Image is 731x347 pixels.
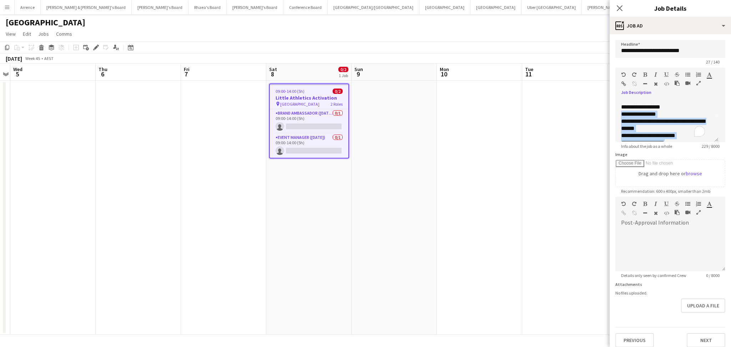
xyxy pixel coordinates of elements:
[664,201,669,207] button: Underline
[696,144,725,149] span: 229 / 8000
[470,0,521,14] button: [GEOGRAPHIC_DATA]
[700,273,725,278] span: 0 / 8000
[283,0,328,14] button: Conference Board
[685,80,690,86] button: Insert video
[642,210,647,216] button: Horizontal Line
[227,0,283,14] button: [PERSON_NAME]'s Board
[610,4,731,13] h3: Job Details
[653,201,658,207] button: Italic
[696,210,701,215] button: Fullscreen
[621,81,626,87] button: Insert Link
[675,210,680,215] button: Paste as plain text
[685,210,690,215] button: Insert video
[132,0,188,14] button: [PERSON_NAME]'s Board
[707,72,712,77] button: Text Color
[685,201,690,207] button: Unordered List
[696,72,701,77] button: Ordered List
[664,72,669,77] button: Underline
[685,72,690,77] button: Unordered List
[15,0,41,14] button: Arrence
[621,72,626,77] button: Undo
[328,0,419,14] button: [GEOGRAPHIC_DATA]/[GEOGRAPHIC_DATA]
[696,80,701,86] button: Fullscreen
[615,144,678,149] span: Info about the job as a whole
[675,72,680,77] button: Strikethrough
[615,188,716,194] span: Recommendation: 600 x 400px, smaller than 2mb
[632,201,637,207] button: Redo
[642,81,647,87] button: Horizontal Line
[632,72,637,77] button: Redo
[521,0,582,14] button: Uber [GEOGRAPHIC_DATA]
[681,298,725,313] button: Upload a file
[707,201,712,207] button: Text Color
[615,282,642,287] label: Attachments
[610,17,731,34] div: Job Ad
[621,201,626,207] button: Undo
[615,290,725,296] div: No files uploaded.
[653,210,658,216] button: Clear Formatting
[653,72,658,77] button: Italic
[419,0,470,14] button: [GEOGRAPHIC_DATA]
[642,201,647,207] button: Bold
[696,201,701,207] button: Ordered List
[675,201,680,207] button: Strikethrough
[582,0,673,14] button: [PERSON_NAME] & [PERSON_NAME]'s Board
[615,273,692,278] span: Details only seen by confirmed Crew
[700,59,725,65] span: 27 / 140
[664,81,669,87] button: HTML Code
[41,0,132,14] button: [PERSON_NAME] & [PERSON_NAME]'s Board
[675,80,680,86] button: Paste as plain text
[653,81,658,87] button: Clear Formatting
[188,0,227,14] button: Rhaea's Board
[664,210,669,216] button: HTML Code
[642,72,647,77] button: Bold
